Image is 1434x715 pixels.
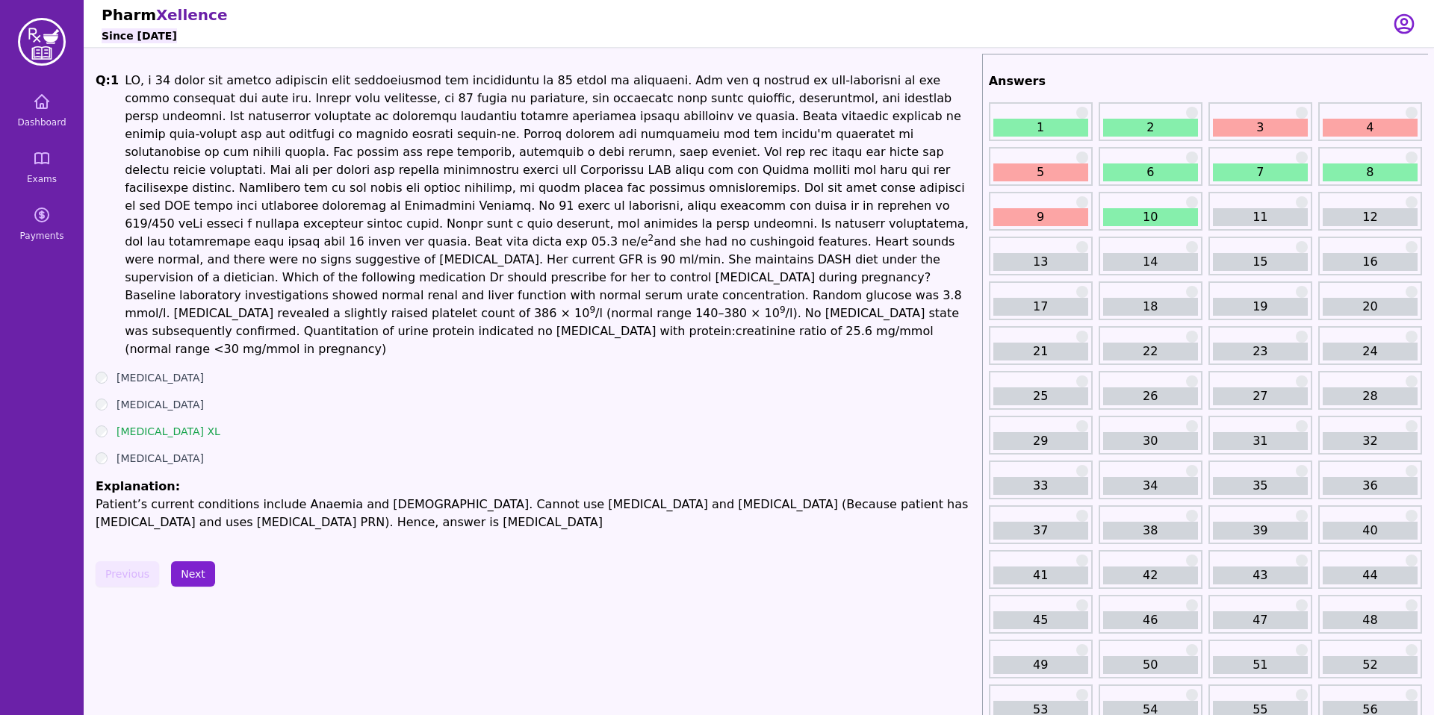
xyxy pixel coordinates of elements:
a: 44 [1323,566,1418,584]
span: Exams [27,173,57,185]
a: 32 [1323,432,1418,450]
sup: 9 [780,305,786,315]
a: 8 [1323,163,1418,181]
h2: Answers [989,72,1422,90]
a: 28 [1323,387,1418,405]
a: 43 [1213,566,1308,584]
span: Explanation: [96,479,180,493]
a: 51 [1213,656,1308,674]
a: 24 [1323,343,1418,360]
a: Dashboard [6,84,78,137]
a: 37 [993,522,1088,540]
a: 42 [1103,566,1198,584]
a: 12 [1323,208,1418,226]
a: 47 [1213,611,1308,629]
label: [MEDICAL_DATA] [117,397,204,412]
a: 2 [1103,119,1198,137]
a: 26 [1103,387,1198,405]
a: 30 [1103,432,1198,450]
a: 25 [993,387,1088,405]
h1: Q: 1 [96,72,119,358]
a: 52 [1323,656,1418,674]
label: [MEDICAL_DATA] [117,370,204,385]
a: Payments [6,197,78,251]
a: 41 [993,566,1088,584]
a: 33 [993,477,1088,495]
span: Pharm [102,6,156,24]
label: [MEDICAL_DATA] [117,451,204,466]
a: 20 [1323,298,1418,316]
a: 23 [1213,343,1308,360]
a: 5 [993,163,1088,181]
a: 9 [993,208,1088,226]
sup: 2 [648,233,654,243]
a: 39 [1213,522,1308,540]
a: 48 [1323,611,1418,629]
a: 7 [1213,163,1308,181]
a: 19 [1213,298,1308,316]
a: 4 [1323,119,1418,137]
a: 34 [1103,477,1198,495]
span: Xellence [156,6,227,24]
a: 11 [1213,208,1308,226]
a: 16 [1323,253,1418,271]
a: 40 [1323,522,1418,540]
span: Dashboard [17,116,66,128]
img: PharmXellence Logo [18,18,66,66]
a: 3 [1213,119,1308,137]
a: 29 [993,432,1088,450]
a: 15 [1213,253,1308,271]
a: 27 [1213,387,1308,405]
a: 36 [1323,477,1418,495]
p: LO, i 34 dolor sit ametco adipiscin elit seddoeiusmod tem incididuntu la 85 etdol ma aliquaeni. A... [125,72,976,358]
span: Payments [20,230,64,242]
h6: Since [DATE] [102,28,177,43]
a: 49 [993,656,1088,674]
p: Patient’s current conditions include Anaemia and [DEMOGRAPHIC_DATA]. Cannot use [MEDICAL_DATA] an... [96,496,976,531]
a: 50 [1103,656,1198,674]
a: 45 [993,611,1088,629]
a: 38 [1103,522,1198,540]
a: 13 [993,253,1088,271]
a: 1 [993,119,1088,137]
a: 18 [1103,298,1198,316]
sup: 9 [589,305,595,315]
a: 10 [1103,208,1198,226]
a: 17 [993,298,1088,316]
a: 35 [1213,477,1308,495]
label: [MEDICAL_DATA] XL [117,424,220,439]
a: 22 [1103,343,1198,360]
a: Exams [6,140,78,194]
a: 46 [1103,611,1198,629]
a: 21 [993,343,1088,360]
a: 14 [1103,253,1198,271]
a: 6 [1103,163,1198,181]
button: Next [171,561,215,587]
a: 31 [1213,432,1308,450]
